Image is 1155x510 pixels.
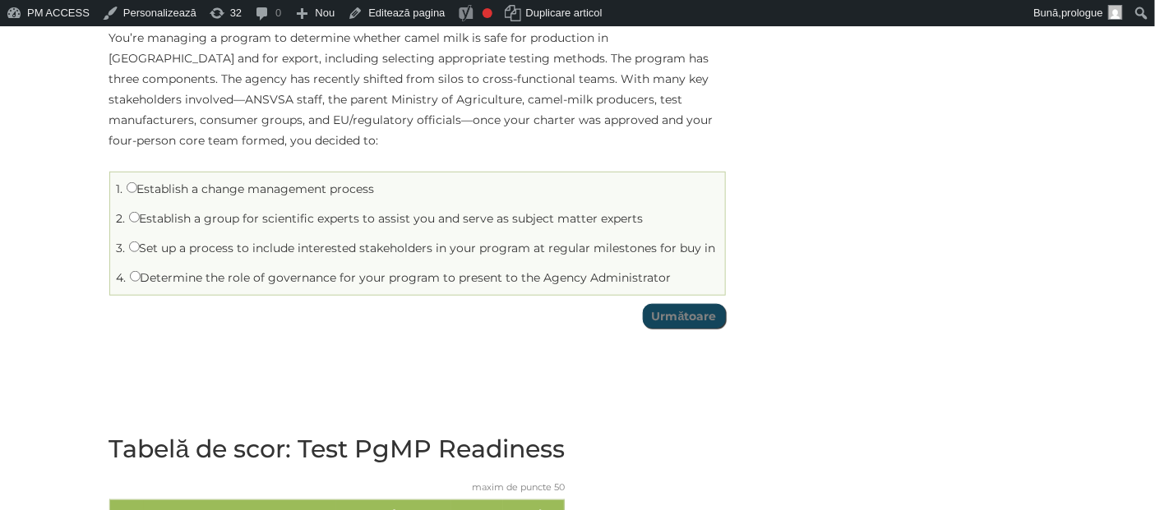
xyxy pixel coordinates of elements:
[129,241,140,252] input: Set up a process to include interested stakeholders in your program at regular milestones for buy in
[130,271,141,282] input: Determine the role of governance for your program to present to the Agency Administrator
[130,270,672,285] label: Determine the role of governance for your program to present to the Agency Administrator
[117,181,123,196] span: 1.
[129,211,644,226] label: Establish a group for scientific experts to assist you and serve as subject matter experts
[109,7,726,151] p: You are new to [GEOGRAPHIC_DATA] National Sanitary Veterinary and Food Safety Authority (ANSVSA)....
[127,181,375,196] label: Establish a change management process
[129,212,140,223] input: Establish a group for scientific experts to assist you and serve as subject matter experts
[117,241,126,255] span: 3.
[1061,7,1103,19] span: prologue
[483,8,492,18] div: Necesită îmbunătățire
[127,182,137,193] input: Establish a change management process
[117,211,126,226] span: 2.
[109,471,566,499] caption: maxim de puncte 50
[109,435,566,462] h2: Tabelă de scor: Test PgMP Readiness
[129,241,716,255] label: Set up a process to include interested stakeholders in your program at regular milestones for buy in
[117,270,127,285] span: 4.
[643,304,726,329] input: Următoare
